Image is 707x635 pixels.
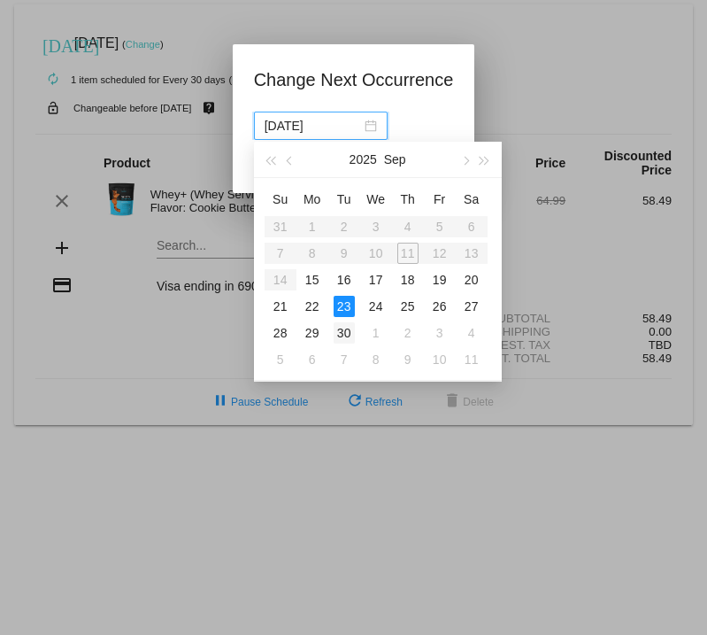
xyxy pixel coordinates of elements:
[397,296,419,317] div: 25
[365,269,387,290] div: 17
[392,346,424,373] td: 10/9/2025
[350,142,377,177] button: 2025
[424,320,456,346] td: 10/3/2025
[397,349,419,370] div: 9
[424,293,456,320] td: 9/26/2025
[254,66,454,94] h1: Change Next Occurrence
[360,293,392,320] td: 9/24/2025
[270,322,291,344] div: 28
[365,322,387,344] div: 1
[334,269,355,290] div: 16
[392,320,424,346] td: 10/2/2025
[384,142,406,177] button: Sep
[296,320,328,346] td: 9/29/2025
[334,296,355,317] div: 23
[429,322,450,344] div: 3
[265,320,296,346] td: 9/28/2025
[296,293,328,320] td: 9/22/2025
[360,346,392,373] td: 10/8/2025
[302,296,323,317] div: 22
[424,185,456,213] th: Fri
[265,346,296,373] td: 10/5/2025
[461,269,482,290] div: 20
[302,269,323,290] div: 15
[392,185,424,213] th: Thu
[397,269,419,290] div: 18
[334,349,355,370] div: 7
[365,349,387,370] div: 8
[456,185,488,213] th: Sat
[265,116,361,136] input: Select date
[392,267,424,293] td: 9/18/2025
[424,267,456,293] td: 9/19/2025
[360,185,392,213] th: Wed
[461,296,482,317] div: 27
[265,185,296,213] th: Sun
[296,185,328,213] th: Mon
[429,349,450,370] div: 10
[456,267,488,293] td: 9/20/2025
[302,349,323,370] div: 6
[392,293,424,320] td: 9/25/2025
[461,349,482,370] div: 11
[328,267,360,293] td: 9/16/2025
[429,269,450,290] div: 19
[360,267,392,293] td: 9/17/2025
[270,349,291,370] div: 5
[365,296,387,317] div: 24
[456,346,488,373] td: 10/11/2025
[455,142,474,177] button: Next month (PageDown)
[360,320,392,346] td: 10/1/2025
[397,322,419,344] div: 2
[296,267,328,293] td: 9/15/2025
[302,322,323,344] div: 29
[456,293,488,320] td: 9/27/2025
[328,346,360,373] td: 10/7/2025
[328,185,360,213] th: Tue
[334,322,355,344] div: 30
[456,320,488,346] td: 10/4/2025
[474,142,494,177] button: Next year (Control + right)
[429,296,450,317] div: 26
[270,296,291,317] div: 21
[280,142,300,177] button: Previous month (PageUp)
[265,293,296,320] td: 9/21/2025
[328,320,360,346] td: 9/30/2025
[461,322,482,344] div: 4
[424,346,456,373] td: 10/10/2025
[328,293,360,320] td: 9/23/2025
[261,142,280,177] button: Last year (Control + left)
[296,346,328,373] td: 10/6/2025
